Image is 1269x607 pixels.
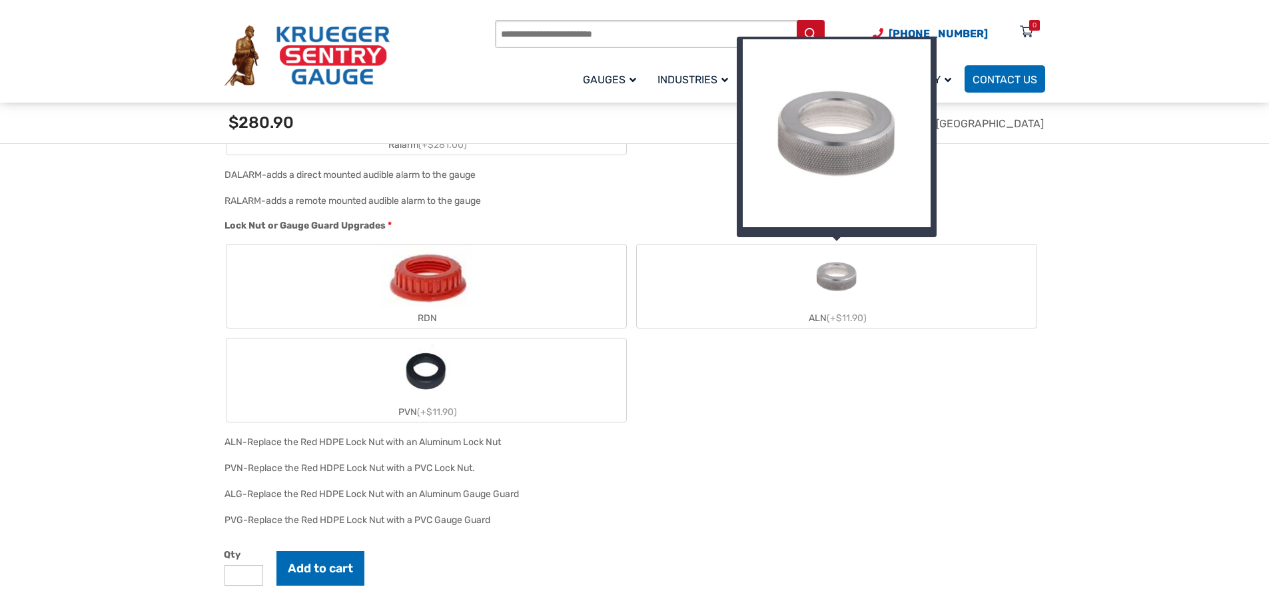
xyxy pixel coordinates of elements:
img: Krueger Sentry Gauge [224,25,390,87]
div: adds a direct mounted audible alarm to the gauge [266,169,476,181]
span: PVN- [224,462,248,474]
span: Contact Us [973,73,1037,86]
button: Add to cart [276,551,364,586]
img: aln-med_1.jpg [743,39,931,227]
div: Replace the Red HDPE Lock Nut with a PVC Gauge Guard [248,514,490,526]
span: Lock Nut or Gauge Guard Upgrades [224,220,386,231]
div: adds a remote mounted audible alarm to the gauge [266,195,481,207]
span: OF-2-6-GLC-[GEOGRAPHIC_DATA] [869,117,1044,130]
span: Gauges [583,73,636,86]
div: 0 [1033,20,1037,31]
div: RDN [226,308,626,328]
a: Contact Us [965,65,1045,93]
abbr: required [388,219,392,233]
a: Phone Number (920) 434-8860 [873,25,988,42]
span: [PHONE_NUMBER] [889,27,988,40]
label: ALN [637,245,1037,328]
div: Replace the Red HDPE Lock Nut with an Aluminum Lock Nut [247,436,501,448]
label: RDN [226,245,626,328]
div: Replace the Red HDPE Lock Nut with a PVC Lock Nut. [248,462,475,474]
span: PVG- [224,514,248,526]
span: ALG- [224,488,247,500]
span: DALARM- [224,169,266,181]
input: Product quantity [224,565,263,586]
a: Gauges [575,63,649,95]
div: ALN [637,308,1037,328]
span: (+$11.90) [417,406,457,418]
span: ALN- [224,436,247,448]
div: PVN [226,402,626,422]
label: PVN [226,338,626,422]
div: Replace the Red HDPE Lock Nut with an Aluminum Gauge Guard [247,488,519,500]
img: ALN [805,245,869,308]
a: Industries [649,63,741,95]
span: RALARM- [224,195,266,207]
span: Industries [657,73,728,86]
span: (+$11.90) [827,312,867,324]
